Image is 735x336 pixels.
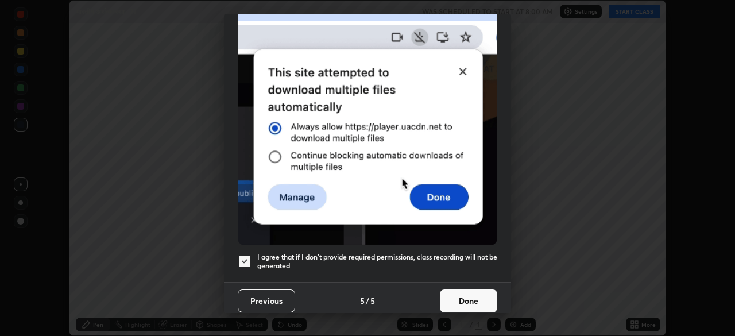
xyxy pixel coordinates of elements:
button: Done [440,289,497,312]
h4: / [366,295,369,307]
button: Previous [238,289,295,312]
h4: 5 [370,295,375,307]
h5: I agree that if I don't provide required permissions, class recording will not be generated [257,253,497,271]
h4: 5 [360,295,365,307]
